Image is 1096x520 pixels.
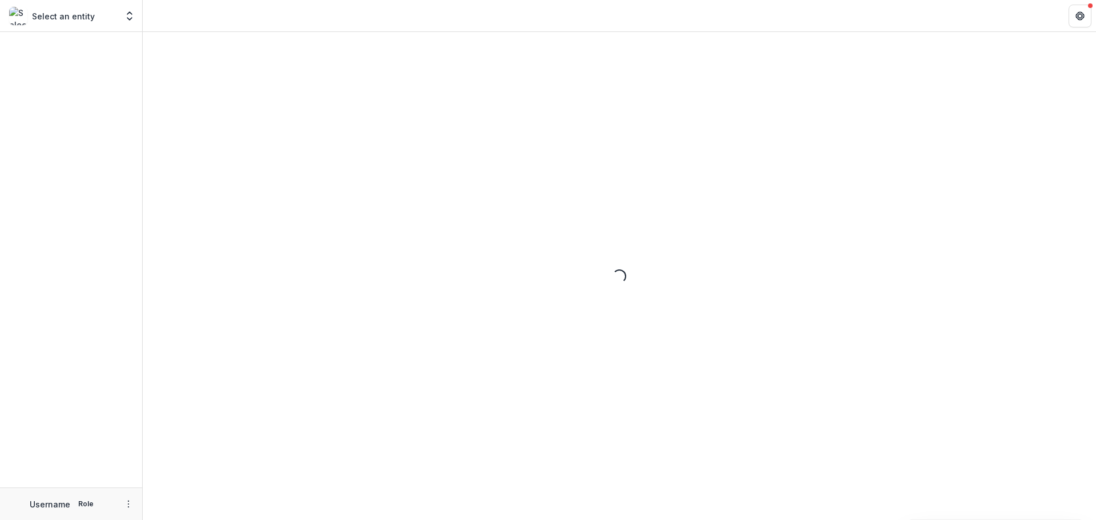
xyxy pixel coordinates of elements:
p: Select an entity [32,10,95,22]
p: Role [75,499,97,509]
button: Get Help [1069,5,1091,27]
button: More [122,497,135,511]
button: Open entity switcher [122,5,138,27]
img: Select an entity [9,7,27,25]
p: Username [30,498,70,510]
